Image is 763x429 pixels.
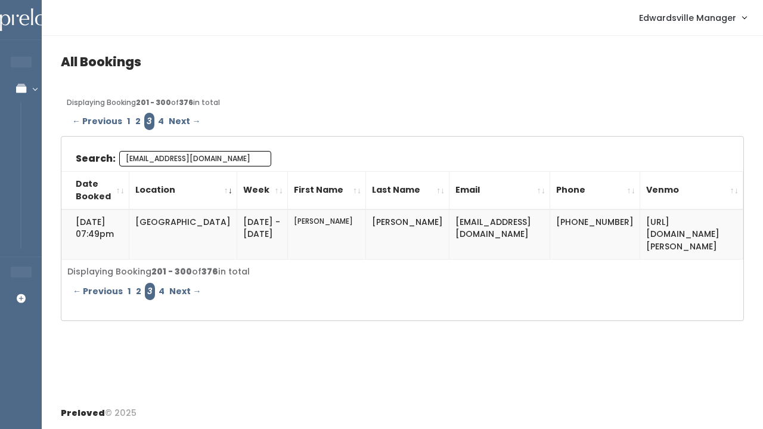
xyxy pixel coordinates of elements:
[76,151,271,166] label: Search:
[61,55,744,69] h4: All Bookings
[67,266,737,278] div: Displaying Booking of in total
[288,171,366,209] th: First Name: activate to sort column ascending
[61,407,105,419] span: Preloved
[61,209,129,259] td: [DATE] 07:49pm
[129,171,237,209] th: Location: activate to sort column ascending
[237,209,288,259] td: [DATE] - [DATE]
[125,113,133,130] a: Page 1
[151,266,192,277] b: 201 - 300
[67,97,738,108] div: Displaying Booking of in total
[167,283,203,300] a: Next →
[125,283,134,300] a: Page 1
[449,209,550,259] td: [EMAIL_ADDRESS][DOMAIN_NAME]
[237,171,288,209] th: Week: activate to sort column ascending
[61,171,129,209] th: Date Booked: activate to sort column ascending
[550,209,640,259] td: [PHONE_NUMBER]
[166,113,203,130] a: Next →
[640,171,743,209] th: Venmo: activate to sort column ascending
[129,209,237,259] td: [GEOGRAPHIC_DATA]
[70,283,125,300] a: ← Previous
[449,171,550,209] th: Email: activate to sort column ascending
[67,283,737,300] div: Pagination
[627,5,758,30] a: Edwardsville Manager
[288,209,366,259] td: [PERSON_NAME]
[67,113,738,130] div: Pagination
[144,113,154,130] em: Page 3
[61,397,137,419] div: © 2025
[119,151,271,166] input: Search:
[179,97,193,107] b: 376
[145,283,155,300] em: Page 3
[156,283,167,300] a: Page 4
[134,283,144,300] a: Page 2
[136,97,171,107] b: 201 - 300
[366,171,449,209] th: Last Name: activate to sort column ascending
[640,209,743,259] td: [URL][DOMAIN_NAME][PERSON_NAME]
[70,113,125,130] a: ← Previous
[156,113,166,130] a: Page 4
[133,113,143,130] a: Page 2
[639,11,736,24] span: Edwardsville Manager
[201,266,218,277] b: 376
[550,171,640,209] th: Phone: activate to sort column ascending
[366,209,449,259] td: [PERSON_NAME]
